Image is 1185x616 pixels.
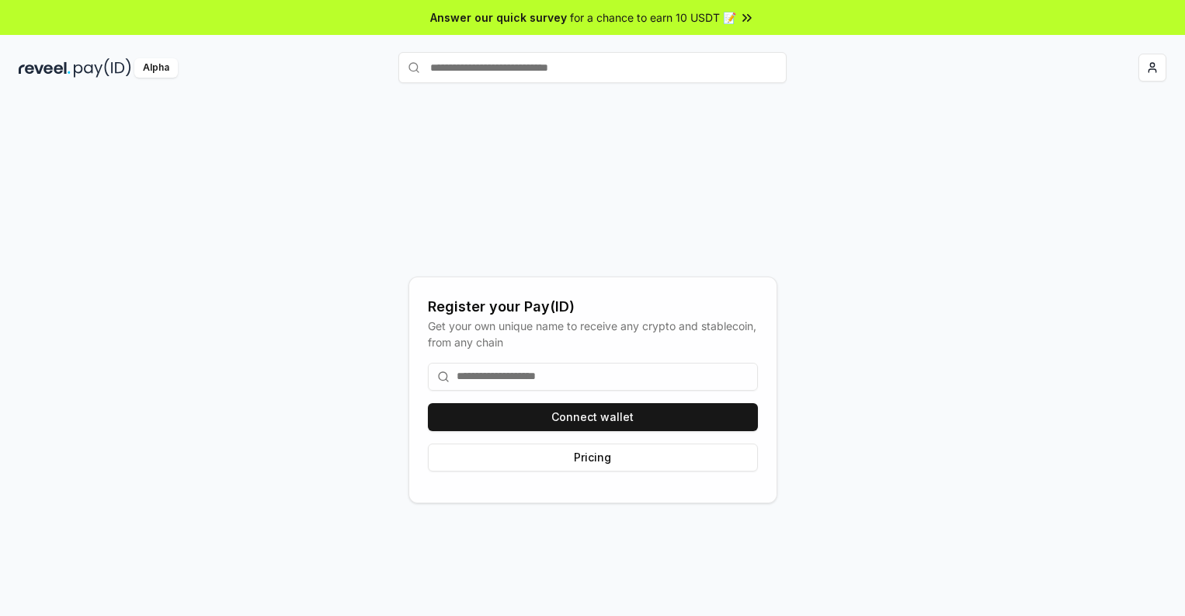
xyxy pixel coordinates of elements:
div: Register your Pay(ID) [428,296,758,318]
div: Get your own unique name to receive any crypto and stablecoin, from any chain [428,318,758,350]
button: Pricing [428,444,758,472]
button: Connect wallet [428,403,758,431]
span: Answer our quick survey [430,9,567,26]
span: for a chance to earn 10 USDT 📝 [570,9,736,26]
img: pay_id [74,58,131,78]
div: Alpha [134,58,178,78]
img: reveel_dark [19,58,71,78]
